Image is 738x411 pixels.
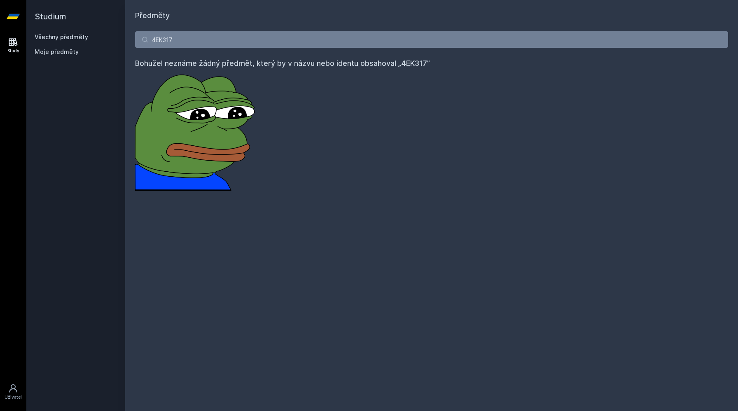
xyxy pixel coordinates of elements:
[7,48,19,54] div: Study
[2,379,25,404] a: Uživatel
[2,33,25,58] a: Study
[135,10,728,21] h1: Předměty
[35,48,79,56] span: Moje předměty
[135,69,259,191] img: error_picture.png
[35,33,88,40] a: Všechny předměty
[5,394,22,400] div: Uživatel
[135,31,728,48] input: Název nebo ident předmětu…
[135,58,728,69] h4: Bohužel neznáme žádný předmět, který by v názvu nebo identu obsahoval „4EK317”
